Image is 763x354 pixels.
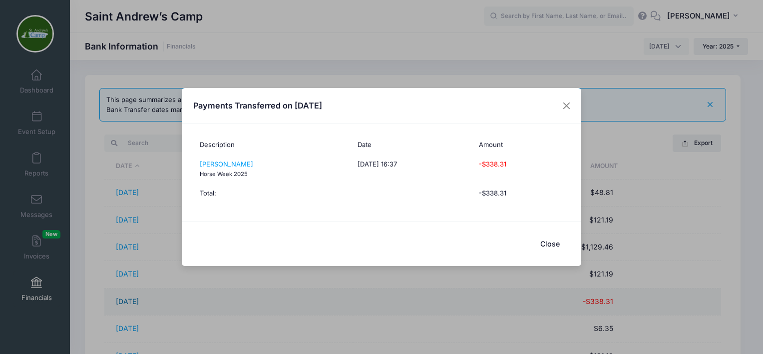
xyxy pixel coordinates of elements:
[474,135,570,154] th: Amount
[193,135,353,154] th: Description
[193,183,353,203] th: Total:
[353,154,474,184] td: [DATE] 16:37
[558,96,576,114] button: Close
[474,183,570,203] th: -$338.31
[530,233,570,254] button: Close
[200,160,253,168] a: [PERSON_NAME]
[474,154,570,184] td: -$338.31
[353,135,474,154] th: Date
[200,170,248,177] small: Horse Week 2025
[193,99,322,111] h4: Payments Transferred on [DATE]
